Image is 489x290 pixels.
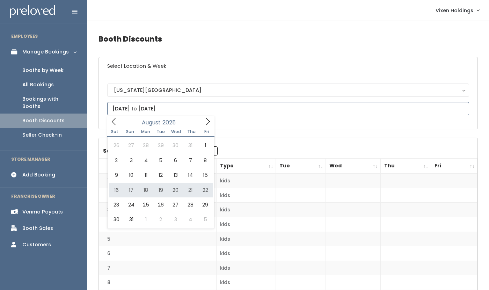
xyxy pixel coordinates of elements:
span: August 29, 2025 [198,197,212,212]
span: August 16, 2025 [109,183,124,197]
div: Seller Check-in [22,131,62,139]
span: August 24, 2025 [124,197,138,212]
span: Thu [184,130,199,134]
span: August 13, 2025 [168,168,183,182]
input: August 23 - August 29, 2025 [107,102,469,115]
span: August 25, 2025 [139,197,153,212]
span: September 2, 2025 [153,212,168,227]
span: Fri [199,130,214,134]
span: August 20, 2025 [168,183,183,197]
span: August 26, 2025 [153,197,168,212]
span: August 17, 2025 [124,183,138,197]
td: kids [216,275,276,290]
td: kids [216,246,276,261]
div: Booth Sales [22,225,53,232]
td: kids [216,203,276,217]
div: Manage Bookings [22,48,69,56]
td: kids [216,217,276,232]
span: August 8, 2025 [198,153,212,168]
span: September 3, 2025 [168,212,183,227]
span: August 21, 2025 [183,183,198,197]
td: kids [216,173,276,188]
button: [US_STATE][GEOGRAPHIC_DATA] [107,84,469,97]
span: August 7, 2025 [183,153,198,168]
span: August 15, 2025 [198,168,212,182]
th: Thu: activate to sort column ascending [380,159,431,174]
div: Add Booking [22,171,55,179]
td: 3 [99,203,216,217]
span: August 2, 2025 [109,153,124,168]
span: August 12, 2025 [153,168,168,182]
div: Booths by Week [22,67,64,74]
input: Year [161,118,182,127]
span: August 31, 2025 [124,212,138,227]
span: August 5, 2025 [153,153,168,168]
span: August 28, 2025 [183,197,198,212]
span: August 22, 2025 [198,183,212,197]
span: July 28, 2025 [139,138,153,153]
span: September 1, 2025 [139,212,153,227]
span: Tue [153,130,168,134]
span: August 9, 2025 [109,168,124,182]
td: 7 [99,261,216,275]
span: Vixen Holdings [436,7,473,14]
th: Tue: activate to sort column ascending [276,159,326,174]
span: August 18, 2025 [139,183,153,197]
h6: Select Location & Week [99,57,477,75]
div: Booth Discounts [22,117,65,124]
span: Wed [168,130,184,134]
a: Vixen Holdings [429,3,486,18]
span: August 27, 2025 [168,197,183,212]
h4: Booth Discounts [98,29,478,49]
td: 5 [99,232,216,246]
span: August 1, 2025 [198,138,212,153]
th: Wed: activate to sort column ascending [326,159,381,174]
span: Mon [138,130,153,134]
span: September 5, 2025 [198,212,212,227]
th: Fri: activate to sort column ascending [431,159,477,174]
span: July 30, 2025 [168,138,183,153]
span: August 10, 2025 [124,168,138,182]
label: Search: [103,146,218,155]
span: August 6, 2025 [168,153,183,168]
span: August 14, 2025 [183,168,198,182]
span: August 19, 2025 [153,183,168,197]
div: All Bookings [22,81,54,88]
td: 8 [99,275,216,290]
span: September 4, 2025 [183,212,198,227]
span: July 29, 2025 [153,138,168,153]
span: August 30, 2025 [109,212,124,227]
span: July 31, 2025 [183,138,198,153]
span: August 3, 2025 [124,153,138,168]
div: [US_STATE][GEOGRAPHIC_DATA] [114,86,462,94]
td: 2 [99,188,216,203]
th: Type: activate to sort column ascending [216,159,276,174]
img: preloved logo [10,5,55,19]
td: 1 [99,173,216,188]
div: Customers [22,241,51,248]
td: 6 [99,246,216,261]
div: Bookings with Booths [22,95,76,110]
td: 4 [99,217,216,232]
td: kids [216,188,276,203]
span: August 11, 2025 [139,168,153,182]
td: kids [216,261,276,275]
span: Sun [123,130,138,134]
span: August 4, 2025 [139,153,153,168]
span: July 27, 2025 [124,138,138,153]
th: Booth Number: activate to sort column descending [99,159,216,174]
td: kids [216,232,276,246]
div: Venmo Payouts [22,208,63,216]
span: July 26, 2025 [109,138,124,153]
span: August [142,120,161,125]
span: Sat [107,130,123,134]
span: August 23, 2025 [109,197,124,212]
